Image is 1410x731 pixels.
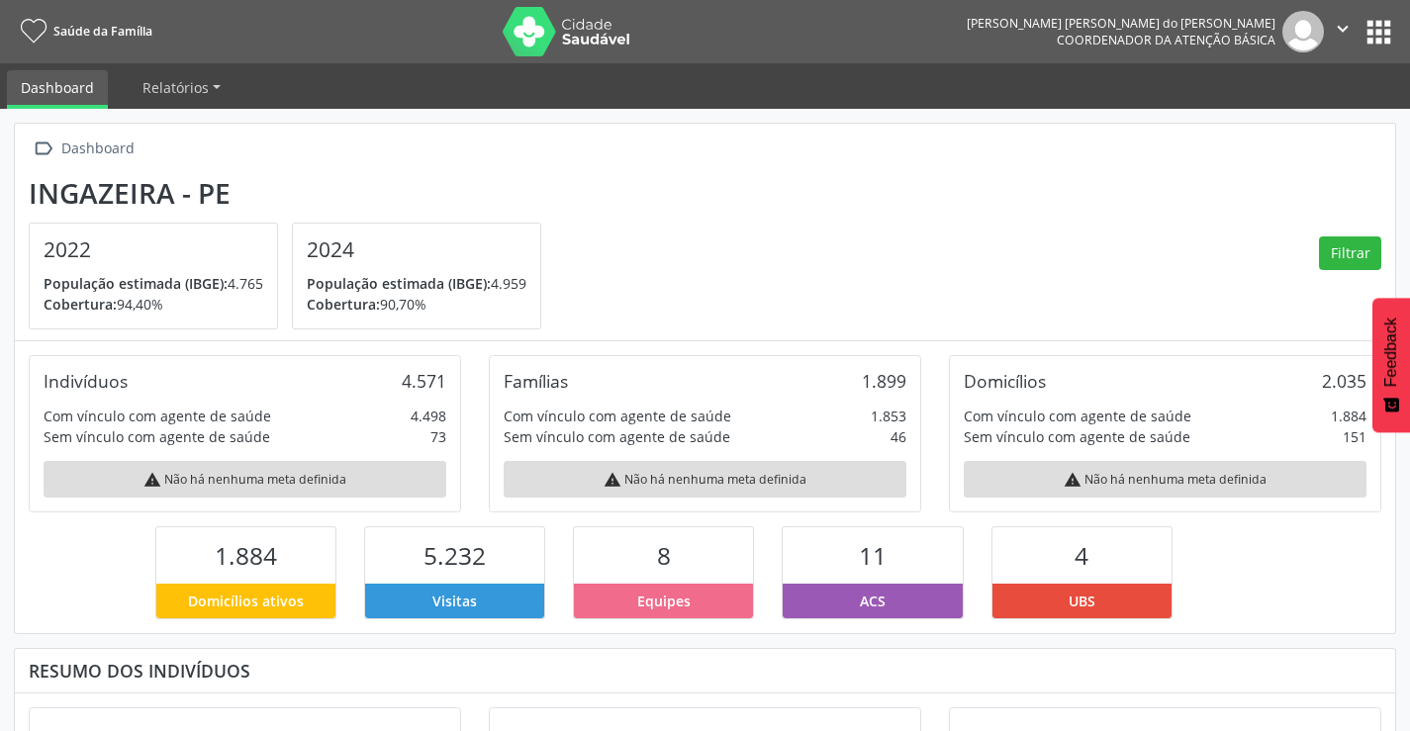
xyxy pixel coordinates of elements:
img: img [1282,11,1324,52]
div: 2.035 [1322,370,1366,392]
div: Sem vínculo com agente de saúde [964,426,1190,447]
div: 73 [430,426,446,447]
h4: 2022 [44,237,263,262]
span: 11 [859,539,887,572]
span: Feedback [1382,318,1400,387]
span: População estimada (IBGE): [44,274,228,293]
div: 1.899 [862,370,906,392]
div: Com vínculo com agente de saúde [964,406,1191,426]
span: UBS [1069,591,1095,611]
a: Saúde da Família [14,15,152,47]
a: Dashboard [7,70,108,109]
i:  [1332,18,1354,40]
span: Cobertura: [44,295,117,314]
a:  Dashboard [29,135,138,163]
div: 151 [1343,426,1366,447]
i:  [29,135,57,163]
div: Com vínculo com agente de saúde [44,406,271,426]
span: 4 [1075,539,1088,572]
i: warning [143,471,161,489]
p: 4.959 [307,273,526,294]
button: Feedback - Mostrar pesquisa [1372,298,1410,432]
div: [PERSON_NAME] [PERSON_NAME] do [PERSON_NAME] [967,15,1275,32]
div: 46 [891,426,906,447]
span: Visitas [432,591,477,611]
div: Resumo dos indivíduos [29,660,1381,682]
span: Saúde da Família [53,23,152,40]
div: 1.884 [1331,406,1366,426]
div: Sem vínculo com agente de saúde [504,426,730,447]
button:  [1324,11,1362,52]
div: 4.498 [411,406,446,426]
span: Cobertura: [307,295,380,314]
span: 5.232 [423,539,486,572]
span: 8 [657,539,671,572]
div: Ingazeira - PE [29,177,555,210]
button: apps [1362,15,1396,49]
div: Não há nenhuma meta definida [504,461,906,498]
span: ACS [860,591,886,611]
div: Não há nenhuma meta definida [964,461,1366,498]
p: 4.765 [44,273,263,294]
p: 90,70% [307,294,526,315]
i: warning [604,471,621,489]
div: Com vínculo com agente de saúde [504,406,731,426]
a: Relatórios [129,70,235,105]
span: População estimada (IBGE): [307,274,491,293]
div: Indivíduos [44,370,128,392]
h4: 2024 [307,237,526,262]
div: 1.853 [871,406,906,426]
i: warning [1064,471,1081,489]
span: Domicílios ativos [188,591,304,611]
span: Relatórios [142,78,209,97]
span: Equipes [637,591,691,611]
button: Filtrar [1319,236,1381,270]
div: Não há nenhuma meta definida [44,461,446,498]
div: Dashboard [57,135,138,163]
div: Sem vínculo com agente de saúde [44,426,270,447]
p: 94,40% [44,294,263,315]
div: Famílias [504,370,568,392]
div: Domicílios [964,370,1046,392]
span: 1.884 [215,539,277,572]
div: 4.571 [402,370,446,392]
span: Coordenador da Atenção Básica [1057,32,1275,48]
